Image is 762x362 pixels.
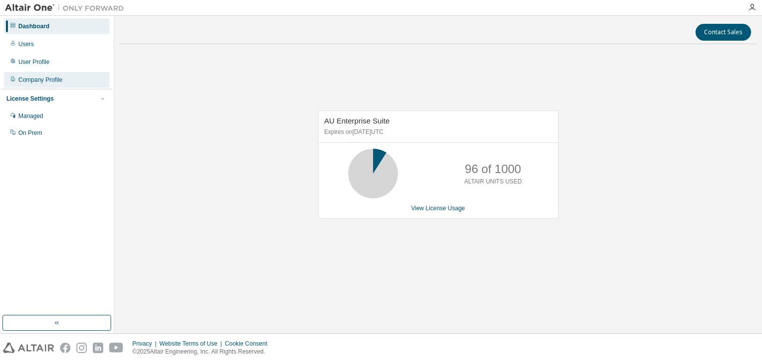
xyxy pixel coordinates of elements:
[132,340,159,348] div: Privacy
[109,343,124,353] img: youtube.svg
[6,95,54,103] div: License Settings
[76,343,87,353] img: instagram.svg
[324,128,550,136] p: Expires on [DATE] UTC
[60,343,70,353] img: facebook.svg
[18,76,63,84] div: Company Profile
[324,117,390,125] span: AU Enterprise Suite
[132,348,273,356] p: © 2025 Altair Engineering, Inc. All Rights Reserved.
[464,178,522,186] p: ALTAIR UNITS USED
[3,343,54,353] img: altair_logo.svg
[465,161,521,178] p: 96 of 1000
[18,129,42,137] div: On Prem
[225,340,273,348] div: Cookie Consent
[18,40,34,48] div: Users
[159,340,225,348] div: Website Terms of Use
[18,22,50,30] div: Dashboard
[18,58,50,66] div: User Profile
[5,3,129,13] img: Altair One
[93,343,103,353] img: linkedin.svg
[411,205,465,212] a: View License Usage
[18,112,43,120] div: Managed
[696,24,751,41] button: Contact Sales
